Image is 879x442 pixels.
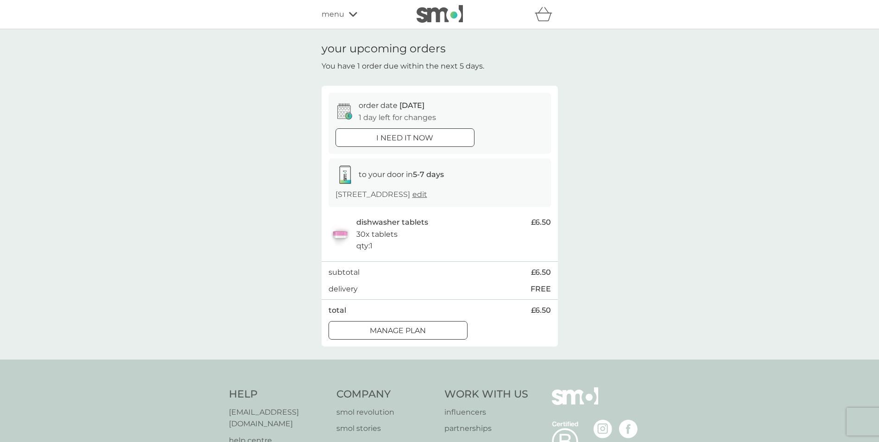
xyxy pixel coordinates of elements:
a: edit [412,190,427,199]
strong: 5-7 days [413,170,444,179]
span: to your door in [359,170,444,179]
a: influencers [444,406,528,418]
p: FREE [531,283,551,295]
a: partnerships [444,423,528,435]
p: qty : 1 [356,240,373,252]
a: smol stories [336,423,435,435]
button: i need it now [335,128,474,147]
h4: Company [336,387,435,402]
span: [DATE] [399,101,424,110]
img: visit the smol Instagram page [594,420,612,438]
p: dishwasher tablets [356,216,428,228]
p: delivery [329,283,358,295]
p: order date [359,100,424,112]
span: £6.50 [531,216,551,228]
p: 30x tablets [356,228,398,240]
p: 1 day left for changes [359,112,436,124]
p: Manage plan [370,325,426,337]
button: Manage plan [329,321,468,340]
img: visit the smol Facebook page [619,420,638,438]
img: smol [417,5,463,23]
p: i need it now [376,132,433,144]
img: smol [552,387,598,419]
p: You have 1 order due within the next 5 days. [322,60,484,72]
span: £6.50 [531,266,551,278]
p: [STREET_ADDRESS] [335,189,427,201]
p: subtotal [329,266,360,278]
a: smol revolution [336,406,435,418]
div: basket [535,5,558,24]
p: total [329,304,346,316]
a: [EMAIL_ADDRESS][DOMAIN_NAME] [229,406,328,430]
h4: Work With Us [444,387,528,402]
h1: your upcoming orders [322,42,446,56]
span: menu [322,8,344,20]
h4: Help [229,387,328,402]
span: £6.50 [531,304,551,316]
